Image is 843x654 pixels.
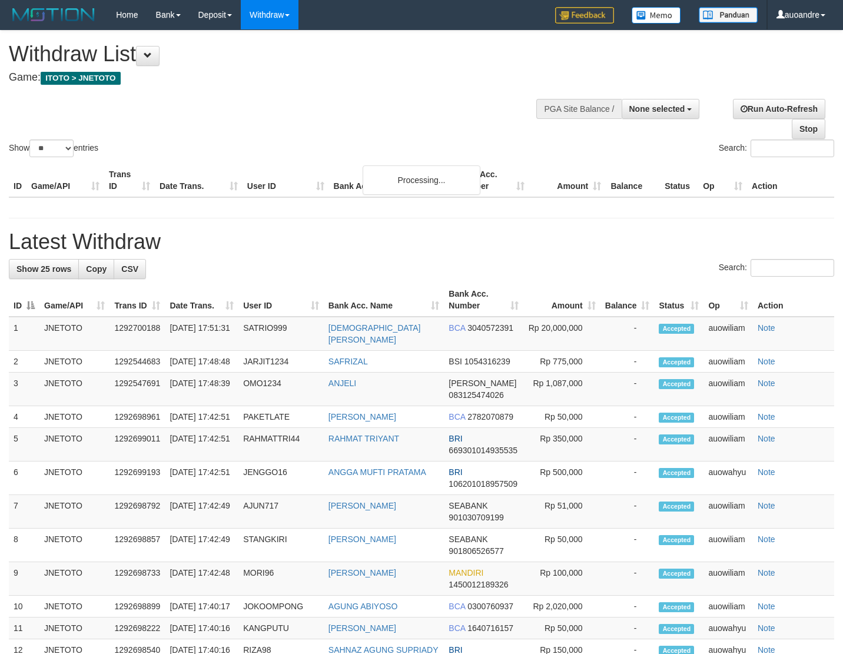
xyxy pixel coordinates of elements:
[719,140,834,157] label: Search:
[467,323,513,333] span: Copy 3040572391 to clipboard
[659,535,694,545] span: Accepted
[703,462,753,495] td: auowahyu
[449,323,465,333] span: BCA
[238,618,324,639] td: KANGPUTU
[449,513,503,522] span: Copy 901030709199 to clipboard
[523,373,600,406] td: Rp 1,087,000
[238,373,324,406] td: OMO1234
[659,569,694,579] span: Accepted
[698,164,747,197] th: Op
[703,373,753,406] td: auowiliam
[449,479,517,489] span: Copy 106201018957509 to clipboard
[328,467,426,477] a: ANGGA MUFTI PRATAMA
[449,580,508,589] span: Copy 1450012189326 to clipboard
[165,462,238,495] td: [DATE] 17:42:51
[758,357,775,366] a: Note
[9,373,39,406] td: 3
[165,406,238,428] td: [DATE] 17:42:51
[659,468,694,478] span: Accepted
[449,501,487,510] span: SEABANK
[329,164,453,197] th: Bank Acc. Name
[39,428,109,462] td: JNETOTO
[467,623,513,633] span: Copy 1640716157 to clipboard
[9,72,550,84] h4: Game:
[165,373,238,406] td: [DATE] 17:48:39
[165,317,238,351] td: [DATE] 17:51:31
[523,495,600,529] td: Rp 51,000
[453,164,529,197] th: Bank Acc. Number
[523,351,600,373] td: Rp 775,000
[600,495,655,529] td: -
[328,323,421,344] a: [DEMOGRAPHIC_DATA][PERSON_NAME]
[703,529,753,562] td: auowiliam
[243,164,329,197] th: User ID
[758,412,775,421] a: Note
[659,502,694,512] span: Accepted
[328,434,399,443] a: RAHMAT TRIYANT
[600,562,655,596] td: -
[523,283,600,317] th: Amount: activate to sort column ascending
[328,357,368,366] a: SAFRIZAL
[523,317,600,351] td: Rp 20,000,000
[600,462,655,495] td: -
[758,434,775,443] a: Note
[523,462,600,495] td: Rp 500,000
[165,562,238,596] td: [DATE] 17:42:48
[9,140,98,157] label: Show entries
[155,164,243,197] th: Date Trans.
[523,618,600,639] td: Rp 50,000
[449,446,517,455] span: Copy 669301014935535 to clipboard
[449,546,503,556] span: Copy 901806526577 to clipboard
[109,351,165,373] td: 1292544683
[444,283,523,317] th: Bank Acc. Number: activate to sort column ascending
[86,264,107,274] span: Copy
[758,467,775,477] a: Note
[238,406,324,428] td: PAKETLATE
[9,259,79,279] a: Show 25 rows
[39,406,109,428] td: JNETOTO
[26,164,104,197] th: Game/API
[39,495,109,529] td: JNETOTO
[328,535,396,544] a: [PERSON_NAME]
[39,529,109,562] td: JNETOTO
[622,99,700,119] button: None selected
[238,562,324,596] td: MORI96
[29,140,74,157] select: Showentries
[600,529,655,562] td: -
[9,351,39,373] td: 2
[523,562,600,596] td: Rp 100,000
[703,351,753,373] td: auowiliam
[238,428,324,462] td: RAHMATTRI44
[39,317,109,351] td: JNETOTO
[703,317,753,351] td: auowiliam
[9,164,26,197] th: ID
[523,529,600,562] td: Rp 50,000
[109,462,165,495] td: 1292699193
[659,434,694,444] span: Accepted
[449,379,516,388] span: [PERSON_NAME]
[449,535,487,544] span: SEABANK
[751,140,834,157] input: Search:
[758,602,775,611] a: Note
[165,618,238,639] td: [DATE] 17:40:16
[600,596,655,618] td: -
[121,264,138,274] span: CSV
[238,462,324,495] td: JENGGO16
[467,412,513,421] span: Copy 2782070879 to clipboard
[109,618,165,639] td: 1292698222
[109,562,165,596] td: 1292698733
[449,602,465,611] span: BCA
[703,562,753,596] td: auowiliam
[165,529,238,562] td: [DATE] 17:42:49
[9,283,39,317] th: ID: activate to sort column descending
[659,324,694,334] span: Accepted
[536,99,621,119] div: PGA Site Balance /
[39,373,109,406] td: JNETOTO
[600,373,655,406] td: -
[660,164,698,197] th: Status
[328,623,396,633] a: [PERSON_NAME]
[606,164,660,197] th: Balance
[328,412,396,421] a: [PERSON_NAME]
[328,501,396,510] a: [PERSON_NAME]
[9,317,39,351] td: 1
